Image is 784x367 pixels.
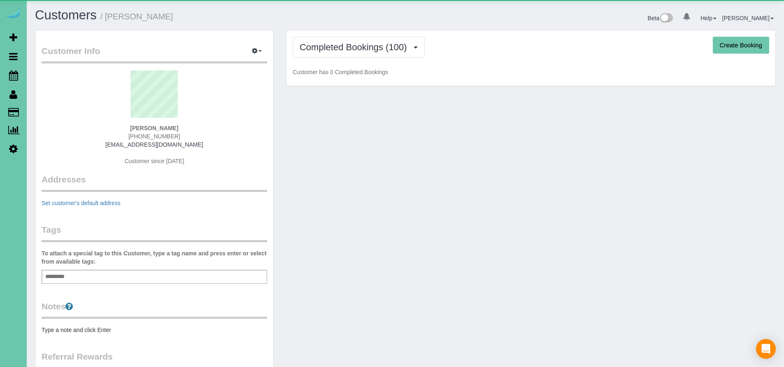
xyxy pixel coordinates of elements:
a: Customers [35,8,97,22]
a: Beta [648,15,673,21]
pre: Type a note and click Enter [42,326,267,334]
p: Customer has 0 Completed Bookings [293,68,769,76]
button: Create Booking [713,37,769,54]
img: Automaid Logo [5,8,21,20]
legend: Customer Info [42,45,267,63]
a: Help [700,15,717,21]
strong: [PERSON_NAME] [130,125,178,131]
legend: Tags [42,224,267,242]
img: New interface [659,13,673,24]
span: Completed Bookings (100) [300,42,411,52]
span: [PHONE_NUMBER] [128,133,180,140]
a: [EMAIL_ADDRESS][DOMAIN_NAME] [105,141,203,148]
span: Customer since [DATE] [124,158,184,164]
label: To attach a special tag to this Customer, type a tag name and press enter or select from availabl... [42,249,267,266]
legend: Notes [42,300,267,319]
a: Set customer's default address [42,200,121,206]
button: Completed Bookings (100) [293,37,425,58]
a: [PERSON_NAME] [722,15,774,21]
div: Open Intercom Messenger [756,339,776,359]
small: / [PERSON_NAME] [100,12,173,21]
